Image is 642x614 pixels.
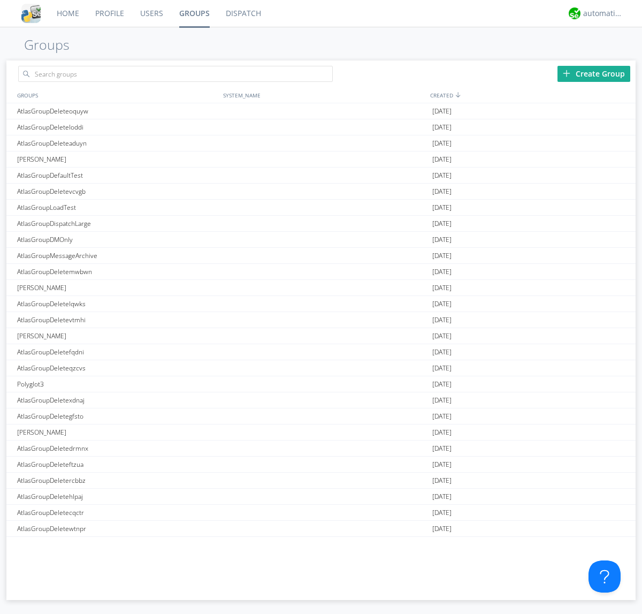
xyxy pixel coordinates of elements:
span: [DATE] [432,473,452,489]
a: AtlasGroupDeletewtnpr[DATE] [6,521,636,537]
span: [DATE] [432,151,452,168]
span: [DATE] [432,489,452,505]
a: AtlasGroupDeleteftzua[DATE] [6,457,636,473]
a: [PERSON_NAME][DATE] [6,328,636,344]
div: Create Group [557,66,630,82]
div: [PERSON_NAME] [14,425,220,440]
span: [DATE] [432,328,452,344]
a: [PERSON_NAME][DATE] [6,425,636,441]
div: SYSTEM_NAME [220,87,427,103]
span: [DATE] [432,537,452,553]
div: AtlasGroupDispatchLarge [14,216,220,231]
span: [DATE] [432,168,452,184]
span: [DATE] [432,264,452,280]
span: [DATE] [432,280,452,296]
div: [PERSON_NAME] [14,151,220,167]
span: [DATE] [432,441,452,457]
a: AtlasGroupMessageArchive[DATE] [6,248,636,264]
a: Polyglot3[DATE] [6,376,636,392]
span: [DATE] [432,425,452,441]
a: AtlasGroupDeletegfsto[DATE] [6,408,636,425]
a: AtlasGroupDeletemwbwn[DATE] [6,264,636,280]
a: AtlasGroupDefaultTest[DATE] [6,168,636,184]
img: plus.svg [563,70,570,77]
span: [DATE] [432,521,452,537]
a: AtlasGroupDeletehlpaj[DATE] [6,489,636,505]
div: Polyglot3 [14,376,220,392]
a: AtlasGroupDeletevcvgb[DATE] [6,184,636,200]
a: AtlasGroupDeleteoquyw[DATE] [6,103,636,119]
input: Search groups [18,66,333,82]
a: AtlasGroupDispatchLarge[DATE] [6,216,636,232]
div: [PERSON_NAME] [14,328,220,344]
a: AtlasGroupDeleteqzcvs[DATE] [6,360,636,376]
a: AtlasGroupDeleteloddi[DATE] [6,119,636,135]
div: AtlasGroupDeleteaduyn [14,135,220,151]
div: AtlasGroupDeletedzdfu [14,537,220,552]
span: [DATE] [432,184,452,200]
span: [DATE] [432,312,452,328]
span: [DATE] [432,376,452,392]
div: AtlasGroupDefaultTest [14,168,220,183]
div: CREATED [427,87,636,103]
span: [DATE] [432,408,452,425]
a: AtlasGroupDeletedrmnx[DATE] [6,441,636,457]
a: AtlasGroupDeletecqctr[DATE] [6,505,636,521]
div: AtlasGroupDeletelqwks [14,296,220,312]
div: AtlasGroupDeleteoquyw [14,103,220,119]
span: [DATE] [432,505,452,521]
span: [DATE] [432,216,452,232]
img: d2d01cd9b4174d08988066c6d424eccd [569,7,580,19]
a: AtlasGroupDeletevtmhi[DATE] [6,312,636,328]
span: [DATE] [432,248,452,264]
span: [DATE] [432,296,452,312]
div: AtlasGroupDeletemwbwn [14,264,220,279]
span: [DATE] [432,457,452,473]
span: [DATE] [432,360,452,376]
div: AtlasGroupDeletefqdni [14,344,220,360]
div: AtlasGroupDeletegfsto [14,408,220,424]
div: AtlasGroupDeletecqctr [14,505,220,520]
div: AtlasGroupDeletewtnpr [14,521,220,536]
span: [DATE] [432,119,452,135]
span: [DATE] [432,232,452,248]
span: [DATE] [432,200,452,216]
div: AtlasGroupDeletexdnaj [14,392,220,408]
a: AtlasGroupDeletexdnaj[DATE] [6,392,636,408]
img: cddb5a64eb264b2086981ab96f4c1ba7 [21,4,41,23]
a: AtlasGroupDeleteaduyn[DATE] [6,135,636,151]
a: AtlasGroupDeletelqwks[DATE] [6,296,636,312]
span: [DATE] [432,103,452,119]
span: [DATE] [432,135,452,151]
a: AtlasGroupDeletercbbz[DATE] [6,473,636,489]
div: AtlasGroupDMOnly [14,232,220,247]
div: AtlasGroupLoadTest [14,200,220,215]
div: AtlasGroupDeletevtmhi [14,312,220,328]
a: AtlasGroupLoadTest[DATE] [6,200,636,216]
div: AtlasGroupDeletehlpaj [14,489,220,504]
a: [PERSON_NAME][DATE] [6,280,636,296]
span: [DATE] [432,392,452,408]
div: AtlasGroupDeleteftzua [14,457,220,472]
div: AtlasGroupMessageArchive [14,248,220,263]
div: AtlasGroupDeleteloddi [14,119,220,135]
a: AtlasGroupDeletefqdni[DATE] [6,344,636,360]
a: AtlasGroupDMOnly[DATE] [6,232,636,248]
div: AtlasGroupDeleteqzcvs [14,360,220,376]
iframe: Toggle Customer Support [588,560,621,593]
div: GROUPS [14,87,218,103]
a: [PERSON_NAME][DATE] [6,151,636,168]
a: AtlasGroupDeletedzdfu[DATE] [6,537,636,553]
div: AtlasGroupDeletercbbz [14,473,220,488]
div: [PERSON_NAME] [14,280,220,295]
div: AtlasGroupDeletevcvgb [14,184,220,199]
div: AtlasGroupDeletedrmnx [14,441,220,456]
span: [DATE] [432,344,452,360]
div: automation+atlas [583,8,623,19]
